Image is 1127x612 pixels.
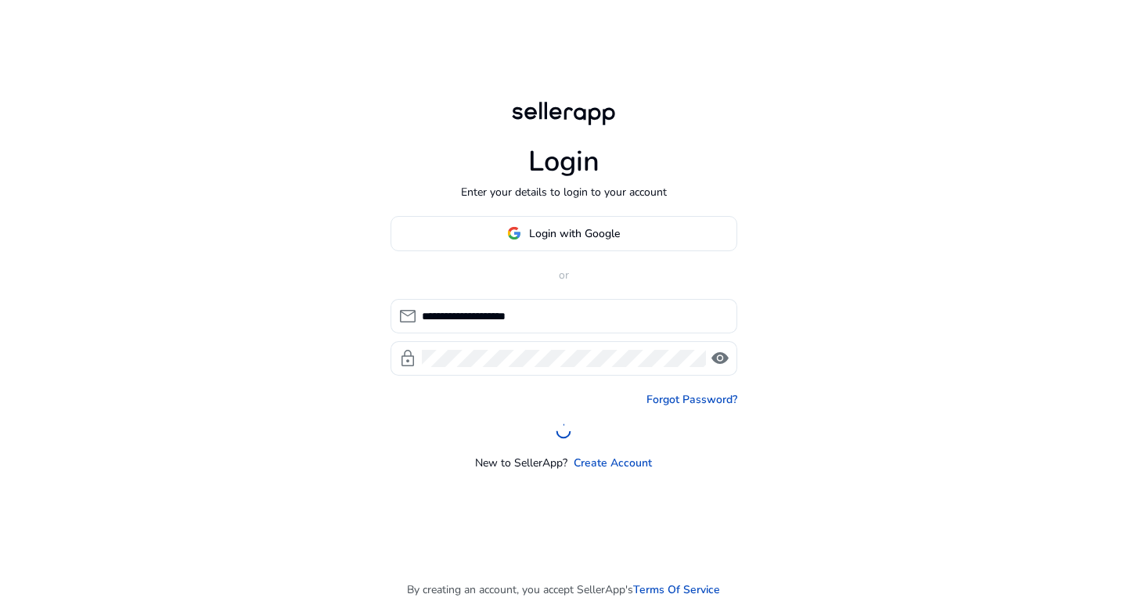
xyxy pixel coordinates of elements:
[398,307,417,326] span: mail
[646,391,737,408] a: Forgot Password?
[711,349,729,368] span: visibility
[507,226,521,240] img: google-logo.svg
[574,455,652,471] a: Create Account
[391,267,737,283] p: or
[528,145,600,178] h1: Login
[633,581,720,598] a: Terms Of Service
[475,455,567,471] p: New to SellerApp?
[398,349,417,368] span: lock
[529,225,620,242] span: Login with Google
[391,216,737,251] button: Login with Google
[461,184,667,200] p: Enter your details to login to your account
